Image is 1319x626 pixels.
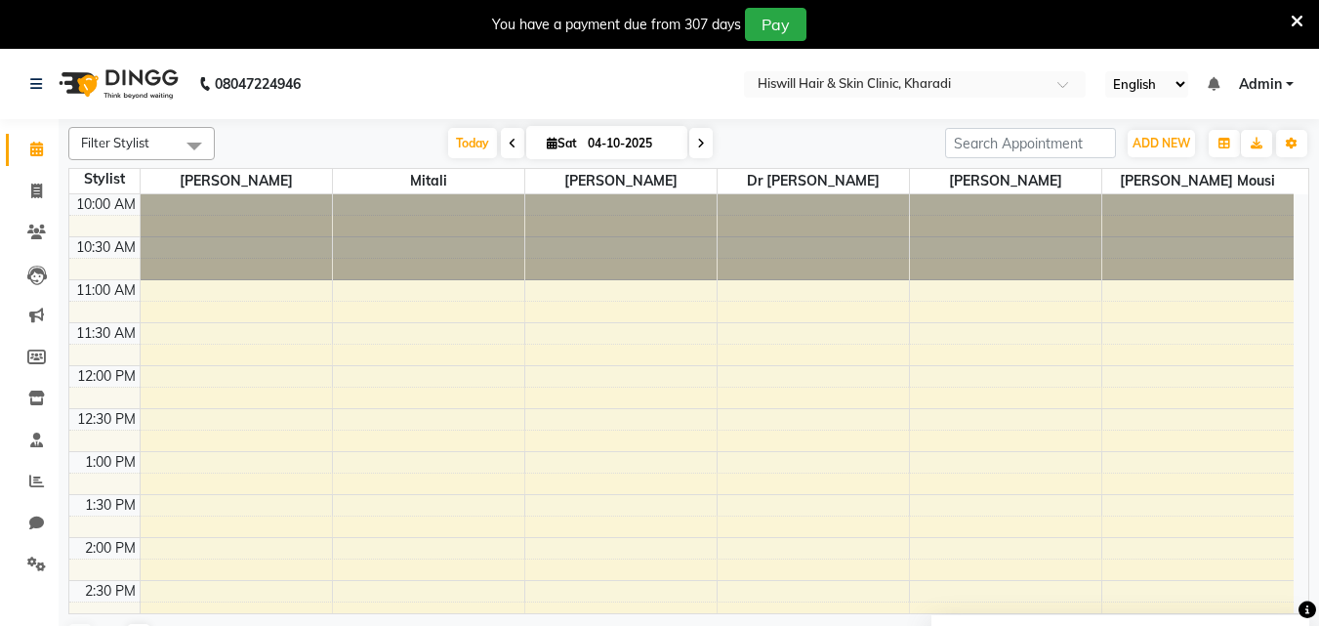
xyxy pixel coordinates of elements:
[945,128,1116,158] input: Search Appointment
[50,57,184,111] img: logo
[72,280,140,301] div: 11:00 AM
[1102,169,1295,193] span: [PERSON_NAME] mousi
[69,169,140,189] div: Stylist
[81,452,140,473] div: 1:00 PM
[215,57,301,111] b: 08047224946
[542,136,582,150] span: Sat
[910,169,1101,193] span: [PERSON_NAME]
[73,409,140,430] div: 12:30 PM
[448,128,497,158] span: Today
[72,237,140,258] div: 10:30 AM
[582,129,680,158] input: 2025-10-04
[72,194,140,215] div: 10:00 AM
[81,495,140,516] div: 1:30 PM
[525,169,717,193] span: [PERSON_NAME]
[1128,130,1195,157] button: ADD NEW
[745,8,806,41] button: Pay
[81,538,140,559] div: 2:00 PM
[333,169,524,193] span: Mitali
[81,135,149,150] span: Filter Stylist
[1239,74,1282,95] span: Admin
[81,581,140,602] div: 2:30 PM
[141,169,332,193] span: [PERSON_NAME]
[73,366,140,387] div: 12:00 PM
[72,323,140,344] div: 11:30 AM
[1133,136,1190,150] span: ADD NEW
[718,169,909,193] span: Dr [PERSON_NAME]
[492,15,741,35] div: You have a payment due from 307 days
